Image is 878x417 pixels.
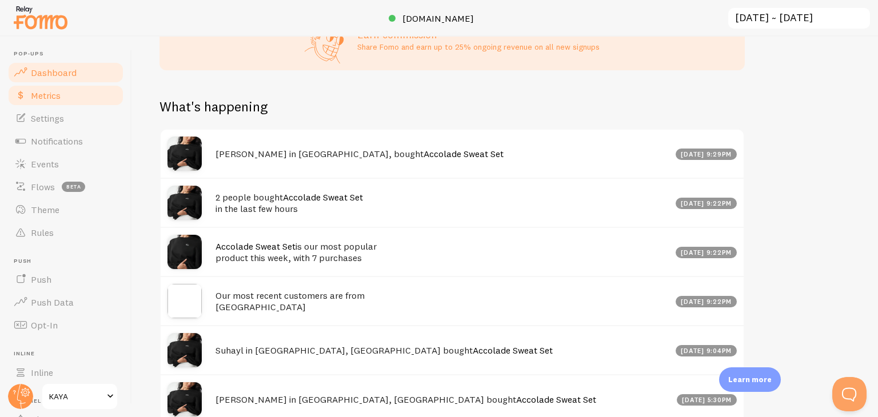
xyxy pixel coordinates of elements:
[14,50,125,58] span: Pop-ups
[473,344,553,356] a: Accolade Sweat Set
[31,227,54,238] span: Rules
[676,149,737,160] div: [DATE] 9:29pm
[283,191,363,203] a: Accolade Sweat Set
[31,204,59,215] span: Theme
[31,90,61,101] span: Metrics
[41,383,118,410] a: KAYA
[215,344,669,356] h4: Suhayl in [GEOGRAPHIC_DATA], [GEOGRAPHIC_DATA] bought
[215,240,669,264] h4: is our most popular product this week, with 7 purchases
[7,291,125,314] a: Push Data
[7,61,125,84] a: Dashboard
[31,67,77,78] span: Dashboard
[31,113,64,124] span: Settings
[31,181,55,193] span: Flows
[728,374,772,385] p: Learn more
[31,319,58,331] span: Opt-In
[14,350,125,358] span: Inline
[832,377,867,411] iframe: Help Scout Beacon - Open
[215,191,669,215] h4: 2 people bought in the last few hours
[14,258,125,265] span: Push
[31,135,83,147] span: Notifications
[215,148,669,160] h4: [PERSON_NAME] in [GEOGRAPHIC_DATA], bought
[676,198,737,209] div: [DATE] 9:22pm
[676,345,737,356] div: [DATE] 9:04pm
[7,314,125,336] a: Opt-In
[424,148,504,159] a: Accolade Sweat Set
[12,3,69,32] img: fomo-relay-logo-orange.svg
[719,367,781,392] div: Learn more
[7,221,125,244] a: Rules
[7,268,125,291] a: Push
[676,296,737,307] div: [DATE] 9:22pm
[7,175,125,198] a: Flows beta
[31,296,74,308] span: Push Data
[676,247,737,258] div: [DATE] 9:22pm
[357,41,600,53] p: Share Fomo and earn up to 25% ongoing revenue on all new signups
[7,84,125,107] a: Metrics
[215,290,669,313] h4: Our most recent customers are from [GEOGRAPHIC_DATA]
[159,98,268,115] h2: What's happening
[7,361,125,384] a: Inline
[215,394,670,406] h4: [PERSON_NAME] in [GEOGRAPHIC_DATA], [GEOGRAPHIC_DATA] bought
[7,153,125,175] a: Events
[7,107,125,130] a: Settings
[49,390,103,403] span: KAYA
[62,182,85,192] span: beta
[7,198,125,221] a: Theme
[31,158,59,170] span: Events
[7,130,125,153] a: Notifications
[31,274,51,285] span: Push
[215,240,296,252] a: Accolade Sweat Set
[677,394,737,406] div: [DATE] 5:30pm
[31,367,53,378] span: Inline
[516,394,596,405] a: Accolade Sweat Set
